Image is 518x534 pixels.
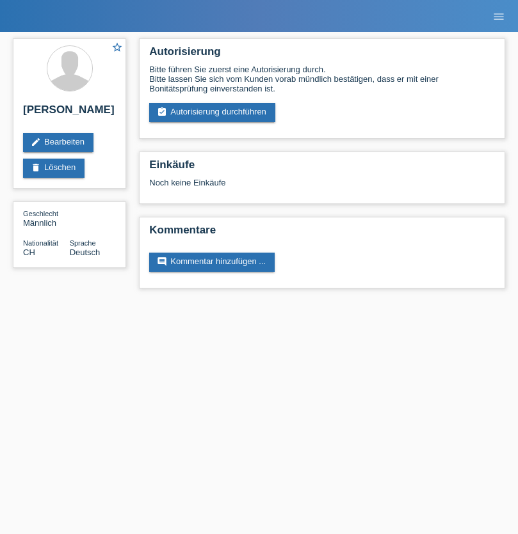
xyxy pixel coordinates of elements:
[23,210,58,217] span: Geschlecht
[492,10,505,23] i: menu
[149,159,495,178] h2: Einkäufe
[149,224,495,243] h2: Kommentare
[111,42,123,53] i: star_border
[149,45,495,65] h2: Autorisierung
[157,256,167,267] i: comment
[149,178,495,197] div: Noch keine Einkäufe
[23,133,93,152] a: editBearbeiten
[486,12,512,20] a: menu
[149,103,275,122] a: assignment_turned_inAutorisierung durchführen
[23,239,58,247] span: Nationalität
[23,159,85,178] a: deleteLöschen
[23,104,116,123] h2: [PERSON_NAME]
[31,137,41,147] i: edit
[149,65,495,93] div: Bitte führen Sie zuerst eine Autorisierung durch. Bitte lassen Sie sich vom Kunden vorab mündlich...
[149,253,275,272] a: commentKommentar hinzufügen ...
[31,162,41,173] i: delete
[70,239,96,247] span: Sprache
[23,208,70,228] div: Männlich
[70,247,101,257] span: Deutsch
[23,247,35,257] span: Schweiz
[157,107,167,117] i: assignment_turned_in
[111,42,123,55] a: star_border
